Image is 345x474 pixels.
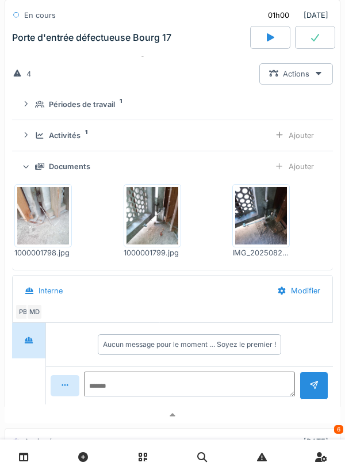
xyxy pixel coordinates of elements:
[265,156,324,177] div: Ajouter
[268,10,289,21] div: 01h00
[232,247,290,258] div: IMG_20250825_093645_289.jpg
[103,339,276,350] div: Aucun message pour le moment … Soyez le premier !
[39,285,63,296] div: Interne
[17,94,328,115] summary: Périodes de travail1
[235,187,287,244] img: 9bhfzrf4x6eybhve9j87evt6rcem
[124,247,181,258] div: 1000001799.jpg
[15,304,31,320] div: PB
[17,156,328,177] summary: DocumentsAjouter
[258,5,333,26] div: [DATE]
[126,187,178,244] img: 9vj0dr9vgcnpmhtedknjsvpum02q
[26,68,31,79] div: 4
[26,304,43,320] div: MD
[17,187,69,244] img: t9xw1oxkva620fqurbe3pvghbibm
[265,125,324,146] div: Ajouter
[17,125,328,146] summary: Activités1Ajouter
[304,436,333,447] div: [DATE]
[12,32,171,43] div: Porte d'entrée défectueuse Bourg 17
[49,130,80,141] div: Activités
[49,161,90,172] div: Documents
[14,247,72,258] div: 1000001798.jpg
[49,99,115,110] div: Périodes de travail
[259,63,333,85] div: Actions
[24,436,52,447] div: Assigné
[24,10,56,21] div: En cours
[334,425,343,434] div: 6
[267,280,330,301] div: Modifier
